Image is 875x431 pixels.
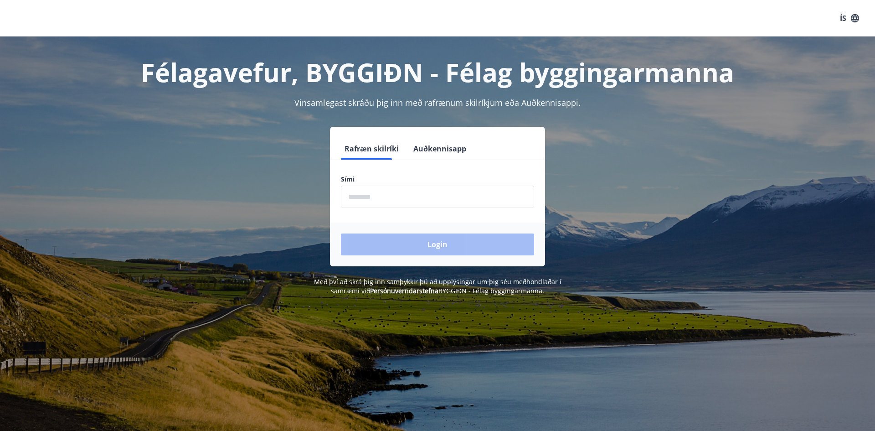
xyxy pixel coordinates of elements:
button: Auðkennisapp [410,138,470,160]
span: Með því að skrá þig inn samþykkir þú að upplýsingar um þig séu meðhöndlaðar í samræmi við BYGGIÐN... [314,277,561,295]
span: Vinsamlegast skráðu þig inn með rafrænum skilríkjum eða Auðkennisappi. [294,97,581,108]
h1: Félagavefur, BYGGIÐN - Félag byggingarmanna [120,55,755,89]
label: Sími [341,175,534,184]
button: Rafræn skilríki [341,138,402,160]
a: Persónuverndarstefna [370,286,438,295]
button: ÍS [835,10,864,26]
